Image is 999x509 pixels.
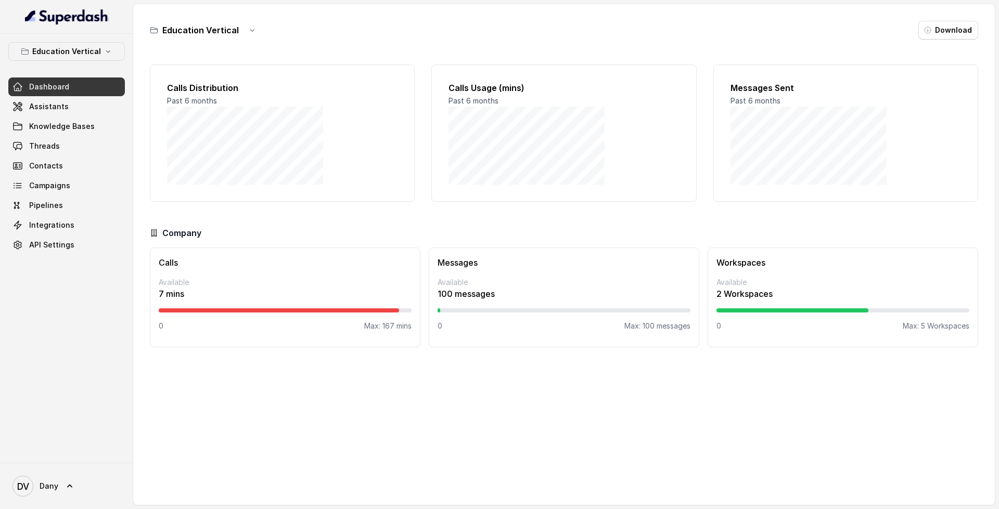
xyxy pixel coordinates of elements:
[716,288,969,300] p: 2 Workspaces
[159,288,412,300] p: 7 mins
[438,277,690,288] p: Available
[716,277,969,288] p: Available
[25,8,109,25] img: light.svg
[29,161,63,171] span: Contacts
[716,256,969,269] h3: Workspaces
[731,96,780,105] span: Past 6 months
[438,288,690,300] p: 100 messages
[29,180,70,191] span: Campaigns
[17,481,29,492] text: DV
[8,42,125,61] button: Education Vertical
[438,256,690,269] h3: Messages
[8,216,125,234] a: Integrations
[167,82,398,94] h2: Calls Distribution
[8,137,125,155] a: Threads
[8,77,125,96] a: Dashboard
[29,240,74,250] span: API Settings
[29,141,60,151] span: Threads
[8,236,125,254] a: API Settings
[29,82,69,92] span: Dashboard
[624,321,690,331] p: Max: 100 messages
[159,321,163,331] p: 0
[8,156,125,175] a: Contacts
[159,277,412,288] p: Available
[716,321,721,331] p: 0
[162,227,201,239] h3: Company
[438,321,442,331] p: 0
[29,101,69,112] span: Assistants
[903,321,969,331] p: Max: 5 Workspaces
[8,117,125,136] a: Knowledge Bases
[40,481,58,491] span: Dany
[364,321,412,331] p: Max: 167 mins
[167,96,217,105] span: Past 6 months
[8,472,125,501] a: Dany
[449,82,679,94] h2: Calls Usage (mins)
[29,121,95,132] span: Knowledge Bases
[918,21,978,40] button: Download
[159,256,412,269] h3: Calls
[32,45,101,58] p: Education Vertical
[29,200,63,211] span: Pipelines
[162,24,239,36] h3: Education Vertical
[29,220,74,230] span: Integrations
[8,97,125,116] a: Assistants
[731,82,961,94] h2: Messages Sent
[8,176,125,195] a: Campaigns
[449,96,498,105] span: Past 6 months
[8,196,125,215] a: Pipelines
